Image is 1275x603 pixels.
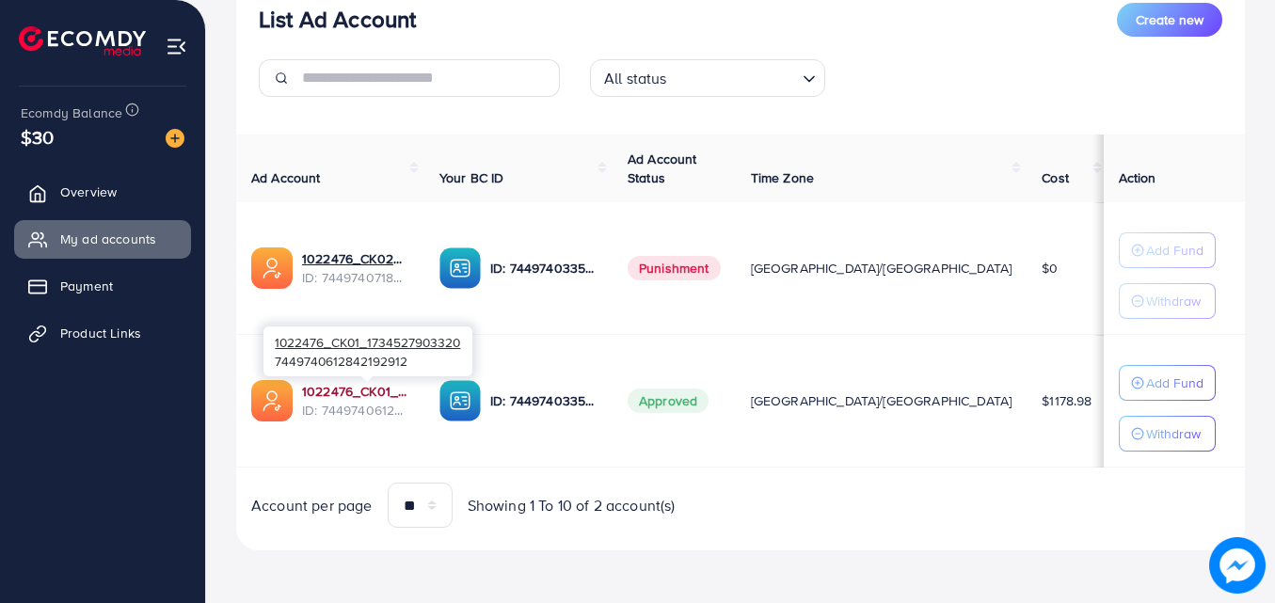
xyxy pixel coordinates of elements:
button: Withdraw [1119,283,1216,319]
span: All status [600,65,671,92]
span: Ad Account Status [628,150,697,187]
a: 1022476_CK02_1734527935209 [302,249,409,268]
span: ID: 7449740612842192912 [302,401,409,420]
a: 1022476_CK01_1734527903320 [302,382,409,401]
span: Approved [628,389,709,413]
img: image [166,129,184,148]
span: Account per page [251,495,373,516]
p: Withdraw [1146,290,1201,312]
p: Withdraw [1146,422,1201,445]
span: Overview [60,182,117,201]
p: ID: 7449740335716761616 [490,389,598,412]
a: Overview [14,173,191,211]
span: ID: 7449740718454915089 [302,268,409,287]
span: $1178.98 [1042,391,1092,410]
img: ic-ba-acc.ded83a64.svg [439,380,481,421]
img: ic-ads-acc.e4c84228.svg [251,247,293,289]
img: logo [19,26,146,56]
span: [GEOGRAPHIC_DATA]/[GEOGRAPHIC_DATA] [751,391,1012,410]
input: Search for option [673,61,795,92]
div: <span class='underline'>1022476_CK02_1734527935209</span></br>7449740718454915089 [302,249,409,288]
div: Search for option [590,59,825,97]
span: Create new [1136,10,1203,29]
span: [GEOGRAPHIC_DATA]/[GEOGRAPHIC_DATA] [751,259,1012,278]
img: menu [166,36,187,57]
span: Time Zone [751,168,814,187]
button: Withdraw [1119,416,1216,452]
button: Create new [1117,3,1222,37]
span: $0 [1042,259,1058,278]
a: Payment [14,267,191,305]
button: Add Fund [1119,232,1216,268]
h3: List Ad Account [259,6,416,33]
img: image [1209,537,1266,594]
p: Add Fund [1146,372,1203,394]
img: ic-ba-acc.ded83a64.svg [439,247,481,289]
span: 1022476_CK01_1734527903320 [275,333,460,351]
span: Product Links [60,324,141,342]
span: Punishment [628,256,721,280]
span: My ad accounts [60,230,156,248]
button: Add Fund [1119,365,1216,401]
span: Action [1119,168,1156,187]
span: Ecomdy Balance [21,103,122,122]
span: Ad Account [251,168,321,187]
img: ic-ads-acc.e4c84228.svg [251,380,293,421]
a: Product Links [14,314,191,352]
a: My ad accounts [14,220,191,258]
p: Add Fund [1146,239,1203,262]
span: Payment [60,277,113,295]
span: $30 [21,123,54,151]
p: ID: 7449740335716761616 [490,257,598,279]
span: Showing 1 To 10 of 2 account(s) [468,495,676,516]
div: 7449740612842192912 [263,326,472,376]
span: Your BC ID [439,168,504,187]
span: Cost [1042,168,1069,187]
